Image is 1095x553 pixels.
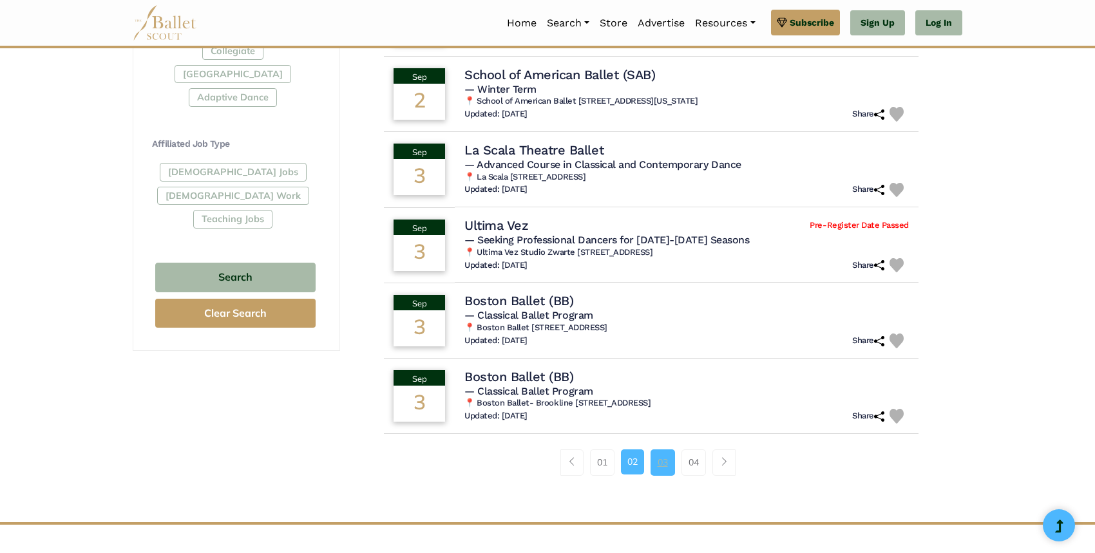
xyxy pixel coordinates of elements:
[155,263,316,293] button: Search
[850,10,905,36] a: Sign Up
[464,368,573,385] h4: Boston Ballet (BB)
[633,10,690,37] a: Advertise
[464,234,749,246] span: — Seeking Professional Dancers for [DATE]-[DATE] Seasons
[810,220,908,231] span: Pre-Register Date Passed
[681,449,706,475] a: 04
[464,247,909,258] h6: 📍 Ultima Vez Studio Zwarte [STREET_ADDRESS]
[852,260,884,271] h6: Share
[852,109,884,120] h6: Share
[542,10,595,37] a: Search
[464,217,528,234] h4: Ultima Vez
[595,10,633,37] a: Store
[394,386,445,422] div: 3
[777,15,787,30] img: gem.svg
[394,144,445,159] div: Sep
[621,449,644,474] a: 02
[394,84,445,120] div: 2
[464,96,909,107] h6: 📍 School of American Ballet [STREET_ADDRESS][US_STATE]
[394,159,445,195] div: 3
[464,66,655,83] h4: School of American Ballet (SAB)
[152,138,319,151] h4: Affiliated Job Type
[464,309,593,321] span: — Classical Ballet Program
[464,109,528,120] h6: Updated: [DATE]
[464,323,909,333] h6: 📍 Boston Ballet [STREET_ADDRESS]
[771,10,840,35] a: Subscribe
[464,172,909,183] h6: 📍 La Scala [STREET_ADDRESS]
[690,10,760,37] a: Resources
[651,449,675,475] a: 03
[394,235,445,271] div: 3
[464,385,593,397] span: — Classical Ballet Program
[852,411,884,422] h6: Share
[790,15,834,30] span: Subscribe
[464,260,528,271] h6: Updated: [DATE]
[155,299,316,328] button: Clear Search
[915,10,962,36] a: Log In
[394,68,445,84] div: Sep
[394,370,445,386] div: Sep
[560,449,743,475] nav: Page navigation example
[394,220,445,235] div: Sep
[464,184,528,195] h6: Updated: [DATE]
[464,398,909,409] h6: 📍 Boston Ballet- Brookline [STREET_ADDRESS]
[464,292,573,309] h4: Boston Ballet (BB)
[464,142,604,158] h4: La Scala Theatre Ballet
[852,184,884,195] h6: Share
[852,335,884,346] h6: Share
[464,83,537,95] span: — Winter Term
[464,411,528,422] h6: Updated: [DATE]
[464,335,528,346] h6: Updated: [DATE]
[590,449,614,475] a: 01
[502,10,542,37] a: Home
[394,295,445,310] div: Sep
[394,310,445,346] div: 3
[464,158,741,171] span: — Advanced Course in Classical and Contemporary Dance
